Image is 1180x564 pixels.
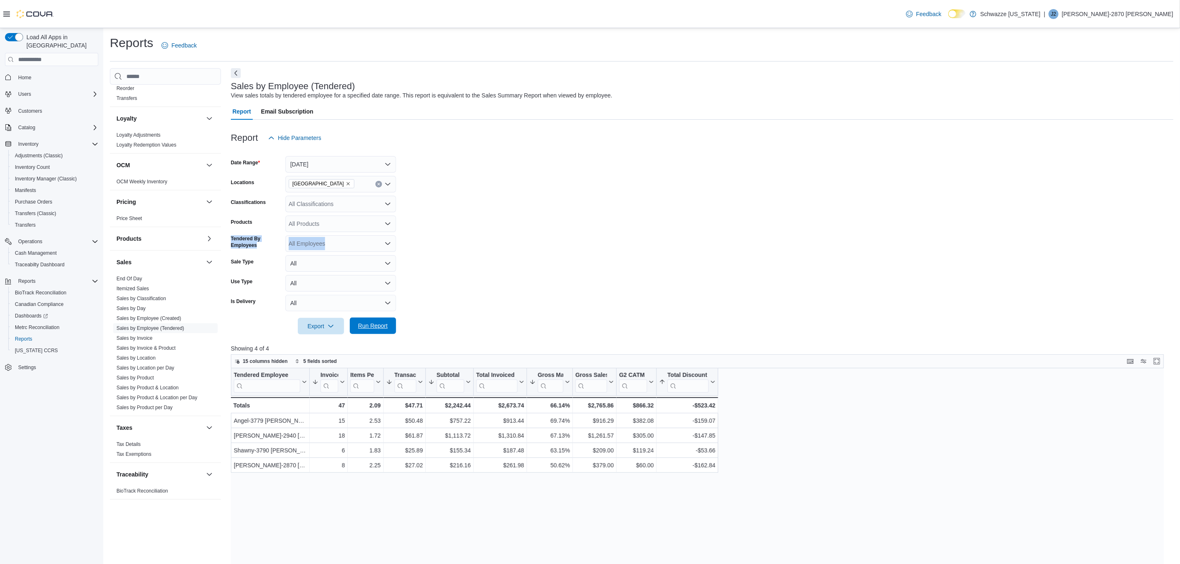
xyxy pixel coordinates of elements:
[538,372,563,393] div: Gross Margin
[428,400,471,410] div: $2,242.44
[15,324,59,331] span: Metrc Reconciliation
[15,222,36,228] span: Transfers
[659,460,715,470] div: -$162.84
[18,364,36,371] span: Settings
[110,130,221,153] div: Loyalty
[437,372,464,393] div: Subtotal
[12,334,36,344] a: Reports
[110,486,221,499] div: Traceability
[350,372,374,393] div: Items Per Transaction
[116,215,142,222] span: Price Sheet
[1044,9,1045,19] p: |
[350,446,381,455] div: 1.83
[231,179,254,186] label: Locations
[261,103,313,120] span: Email Subscription
[619,416,654,426] div: $382.08
[575,416,614,426] div: $916.29
[116,132,161,138] span: Loyalty Adjustments
[116,142,176,148] span: Loyalty Redemption Values
[15,250,57,256] span: Cash Management
[18,141,38,147] span: Inventory
[2,138,102,150] button: Inventory
[17,10,54,18] img: Cova
[529,400,570,410] div: 66.14%
[619,431,654,441] div: $305.00
[575,431,614,441] div: $1,261.57
[2,122,102,133] button: Catalog
[116,258,203,266] button: Sales
[428,416,471,426] div: $757.22
[659,446,715,455] div: -$53.66
[358,322,388,330] span: Run Report
[12,346,98,355] span: Washington CCRS
[428,372,471,393] button: Subtotal
[12,185,39,195] a: Manifests
[116,405,173,410] a: Sales by Product per Day
[116,85,134,92] span: Reorder
[476,416,524,426] div: $913.44
[2,71,102,83] button: Home
[18,74,31,81] span: Home
[116,424,203,432] button: Taxes
[12,220,39,230] a: Transfers
[204,257,214,267] button: Sales
[386,372,423,393] button: Transaction Average
[12,174,80,184] a: Inventory Manager (Classic)
[12,197,98,207] span: Purchase Orders
[116,424,133,432] h3: Taxes
[116,488,168,494] span: BioTrack Reconciliation
[116,296,166,301] a: Sales by Classification
[350,460,381,470] div: 2.25
[231,235,282,249] label: Tendered By Employees
[619,400,654,410] div: $866.32
[233,400,307,410] div: Totals
[312,460,345,470] div: 8
[8,259,102,270] button: Traceabilty Dashboard
[158,37,200,54] a: Feedback
[8,173,102,185] button: Inventory Manager (Classic)
[8,333,102,345] button: Reports
[285,255,396,272] button: All
[303,358,337,365] span: 5 fields sorted
[12,322,63,332] a: Metrc Reconciliation
[116,395,197,400] a: Sales by Product & Location per Day
[12,162,98,172] span: Inventory Count
[529,416,570,426] div: 69.74%
[231,159,260,166] label: Date Range
[15,261,64,268] span: Traceabilty Dashboard
[476,372,524,393] button: Total Invoiced
[312,372,345,393] button: Invoices Sold
[15,175,77,182] span: Inventory Manager (Classic)
[8,287,102,299] button: BioTrack Reconciliation
[116,85,134,91] a: Reorder
[659,431,715,441] div: -$147.85
[2,105,102,117] button: Customers
[15,89,98,99] span: Users
[116,276,142,282] a: End Of Day
[659,416,715,426] div: -$159.07
[394,372,416,393] div: Transaction Average
[15,106,98,116] span: Customers
[12,151,98,161] span: Adjustments (Classic)
[231,91,613,100] div: View sales totals by tendered employee for a specified date range. This report is equivalent to t...
[476,446,524,455] div: $187.48
[948,9,966,18] input: Dark Mode
[204,160,214,170] button: OCM
[204,197,214,207] button: Pricing
[321,372,338,393] div: Invoices Sold
[12,299,98,309] span: Canadian Compliance
[12,299,67,309] a: Canadian Compliance
[538,372,563,379] div: Gross Margin
[116,95,137,102] span: Transfers
[12,322,98,332] span: Metrc Reconciliation
[8,208,102,219] button: Transfers (Classic)
[15,301,64,308] span: Canadian Compliance
[285,295,396,311] button: All
[116,198,136,206] h3: Pricing
[2,236,102,247] button: Operations
[428,431,471,441] div: $1,113.72
[8,247,102,259] button: Cash Management
[12,209,59,218] a: Transfers (Classic)
[12,151,66,161] a: Adjustments (Classic)
[575,372,607,379] div: Gross Sales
